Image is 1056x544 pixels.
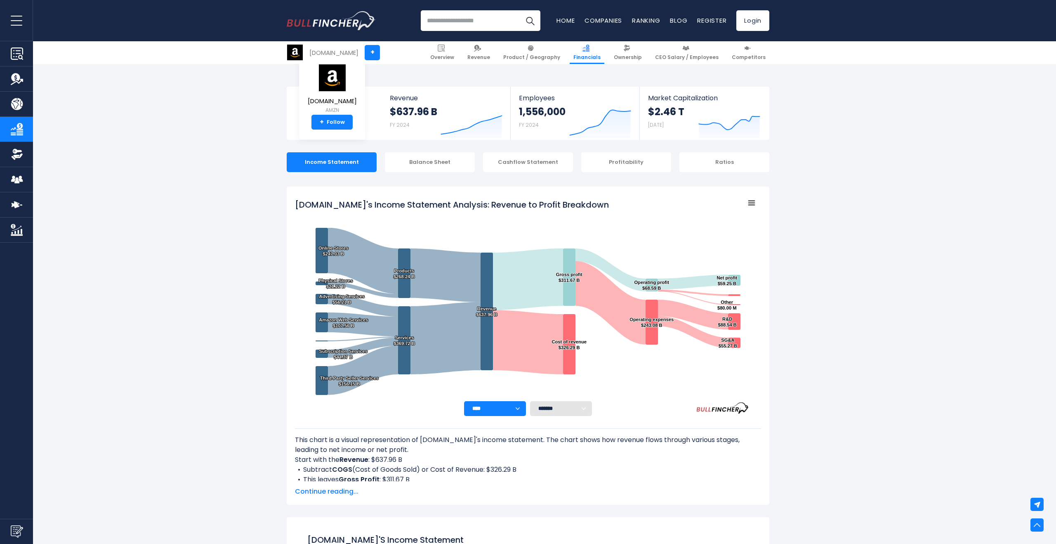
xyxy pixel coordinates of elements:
[309,48,358,57] div: [DOMAIN_NAME]
[736,10,769,31] a: Login
[697,16,726,25] a: Register
[570,41,604,64] a: Financials
[556,272,582,283] text: Gross profit $311.67 B
[519,105,566,118] strong: 1,556,000
[614,54,642,61] span: Ownership
[634,280,669,291] text: Operating profit $68.59 B
[320,118,324,126] strong: +
[717,275,737,286] text: Net profit $59.25 B
[339,475,379,484] b: Gross Profit
[717,300,737,310] text: Other $80.00 M
[556,16,575,25] a: Home
[718,317,736,327] text: R&D $88.54 B
[295,199,609,211] tspan: [DOMAIN_NAME]'s Income Statement Analysis: Revenue to Profit Breakdown
[295,195,761,401] svg: Amazon.com's Income Statement Analysis: Revenue to Profit Breakdown
[287,11,376,30] img: Bullfincher logo
[11,148,23,161] img: Ownership
[295,435,761,481] div: This chart is a visual representation of [DOMAIN_NAME]'s income statement. The chart shows how re...
[318,246,349,256] text: Online Stores $247.03 B
[670,16,687,25] a: Blog
[503,54,560,61] span: Product / Geography
[648,121,664,128] small: [DATE]
[307,64,357,115] a: [DOMAIN_NAME] AMZN
[467,54,490,61] span: Revenue
[519,94,631,102] span: Employees
[382,87,511,140] a: Revenue $637.96 B FY 2024
[394,335,415,346] text: Services $369.72 B
[679,152,769,172] div: Ratios
[332,465,352,474] b: COGS
[640,87,768,140] a: Market Capitalization $2.46 T [DATE]
[320,376,379,386] text: Third-Party Seller Services $156.15 B
[585,16,622,25] a: Companies
[476,306,497,317] text: Revenue $637.96 B
[430,54,454,61] span: Overview
[655,54,719,61] span: CEO Salary / Employees
[511,87,639,140] a: Employees 1,556,000 FY 2024
[519,121,539,128] small: FY 2024
[427,41,458,64] a: Overview
[464,41,494,64] a: Revenue
[728,41,769,64] a: Competitors
[287,152,377,172] div: Income Statement
[629,317,674,328] text: Operating expenses $243.08 B
[318,278,353,289] text: Physical Stores $21.22 B
[287,45,303,60] img: AMZN logo
[319,317,368,328] text: Amazon Web Services $107.56 B
[394,268,415,279] text: Products $268.24 B
[319,294,365,305] text: Advertising Services $56.21 B
[651,41,722,64] a: CEO Salary / Employees
[318,64,346,92] img: AMZN logo
[573,54,601,61] span: Financials
[287,11,375,30] a: Go to homepage
[648,105,684,118] strong: $2.46 T
[610,41,646,64] a: Ownership
[581,152,671,172] div: Profitability
[648,94,760,102] span: Market Capitalization
[520,10,540,31] button: Search
[552,339,587,350] text: Cost of revenue $326.29 B
[719,338,737,348] text: SG&A $55.27 B
[311,115,353,130] a: +Follow
[319,349,368,360] text: Subscription Services $44.37 B
[308,106,357,114] small: AMZN
[339,455,368,464] b: Revenue
[732,54,766,61] span: Competitors
[308,98,357,105] span: [DOMAIN_NAME]
[483,152,573,172] div: Cashflow Statement
[632,16,660,25] a: Ranking
[295,487,761,497] span: Continue reading...
[385,152,475,172] div: Balance Sheet
[390,121,410,128] small: FY 2024
[390,105,437,118] strong: $637.96 B
[295,465,761,475] li: Subtract (Cost of Goods Sold) or Cost of Revenue: $326.29 B
[295,475,761,485] li: This leaves : $311.67 B
[365,45,380,60] a: +
[390,94,502,102] span: Revenue
[500,41,564,64] a: Product / Geography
